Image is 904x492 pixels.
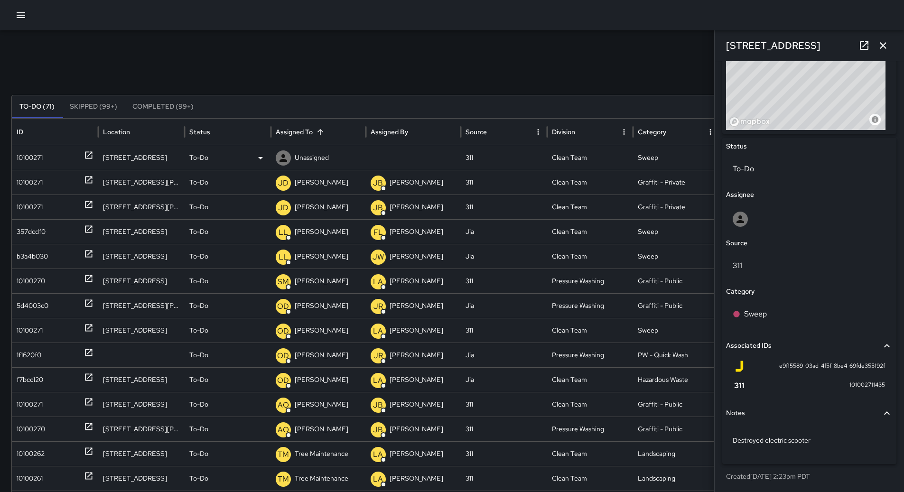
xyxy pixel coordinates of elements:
[17,318,43,343] div: 10100271
[279,251,288,263] p: LL
[461,219,547,244] div: Jia
[633,244,719,269] div: Sweep
[189,417,208,441] p: To-Do
[98,417,185,441] div: 600 Mcallister Street
[461,318,547,343] div: 311
[390,368,443,392] p: [PERSON_NAME]
[531,125,545,139] button: Source column menu
[461,367,547,392] div: Jia
[17,269,45,293] div: 10100270
[98,293,185,318] div: 456 Mcallister Street
[295,442,348,466] p: Tree Maintenance
[633,417,719,441] div: Graffiti - Public
[633,318,719,343] div: Sweep
[278,177,289,189] p: JD
[279,227,288,238] p: LL
[295,195,348,219] p: [PERSON_NAME]
[189,128,210,136] div: Status
[390,466,443,491] p: [PERSON_NAME]
[98,318,185,343] div: 675 Golden Gate Avenue
[295,294,348,318] p: [PERSON_NAME]
[98,269,185,293] div: 129 Oak Street
[98,145,185,170] div: 241 Fell Street
[547,293,634,318] div: Pressure Washing
[189,294,208,318] p: To-Do
[17,195,43,219] div: 10100271
[461,195,547,219] div: 311
[390,294,443,318] p: [PERSON_NAME]
[547,441,634,466] div: Clean Team
[295,417,348,441] p: [PERSON_NAME]
[278,202,289,214] p: JD
[633,392,719,417] div: Graffiti - Public
[461,343,547,367] div: Jia
[295,368,348,392] p: [PERSON_NAME]
[617,125,631,139] button: Division column menu
[314,125,327,139] button: Sort
[17,466,43,491] div: 10100261
[704,125,717,139] button: Category column menu
[17,392,43,417] div: 10100271
[189,466,208,491] p: To-Do
[633,367,719,392] div: Hazardous Waste
[373,350,383,362] p: JR
[390,170,443,195] p: [PERSON_NAME]
[98,170,185,195] div: 501 Van Ness Avenue
[373,202,383,214] p: JB
[189,146,208,170] p: To-Do
[278,399,289,411] p: AO
[189,170,208,195] p: To-Do
[373,301,383,312] p: JR
[461,392,547,417] div: 311
[62,95,125,118] button: Skipped (99+)
[295,343,348,367] p: [PERSON_NAME]
[547,318,634,343] div: Clean Team
[461,417,547,441] div: 311
[189,318,208,343] p: To-Do
[278,276,289,288] p: SM
[98,367,185,392] div: 165 Grove Street
[295,392,348,417] p: [PERSON_NAME]
[373,177,383,189] p: JB
[547,170,634,195] div: Clean Team
[373,227,383,238] p: FL
[373,276,383,288] p: LA
[373,473,383,485] p: LA
[189,343,208,367] p: To-Do
[461,244,547,269] div: Jia
[295,318,348,343] p: [PERSON_NAME]
[461,170,547,195] div: 311
[547,367,634,392] div: Clean Team
[390,220,443,244] p: [PERSON_NAME]
[461,269,547,293] div: 311
[98,195,185,219] div: 501 Van Ness Avenue
[295,146,329,170] p: Unassigned
[295,466,348,491] p: Tree Maintenance
[189,244,208,269] p: To-Do
[373,325,383,337] p: LA
[17,417,45,441] div: 10100270
[633,343,719,367] div: PW - Quick Wash
[461,293,547,318] div: Jia
[189,368,208,392] p: To-Do
[633,170,719,195] div: Graffiti - Private
[547,145,634,170] div: Clean Team
[277,325,289,337] p: OD
[12,95,62,118] button: To-Do (71)
[633,293,719,318] div: Graffiti - Public
[189,442,208,466] p: To-Do
[17,343,41,367] div: 1f1620f0
[547,269,634,293] div: Pressure Washing
[278,449,289,460] p: TM
[189,220,208,244] p: To-Do
[189,392,208,417] p: To-Do
[125,95,201,118] button: Completed (99+)
[390,442,443,466] p: [PERSON_NAME]
[371,128,408,136] div: Assigned By
[461,145,547,170] div: 311
[461,441,547,466] div: 311
[17,368,43,392] div: f7bcc120
[390,195,443,219] p: [PERSON_NAME]
[17,170,43,195] div: 10100271
[390,318,443,343] p: [PERSON_NAME]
